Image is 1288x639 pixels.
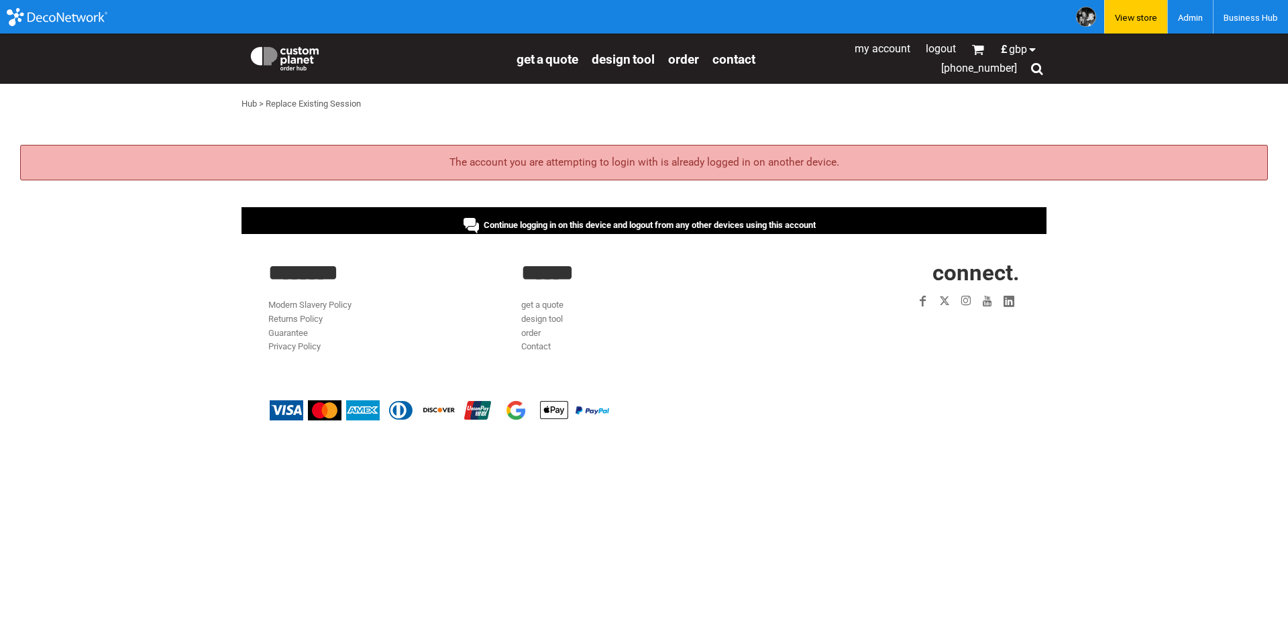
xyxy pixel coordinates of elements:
a: get a quote [517,51,578,66]
img: Diners Club [384,400,418,420]
span: £ [1001,44,1009,55]
a: design tool [521,314,563,324]
img: Google Pay [499,400,533,420]
a: My Account [855,42,910,55]
a: Contact [712,51,755,66]
h2: CONNECT. [775,262,1020,284]
a: order [668,51,699,66]
img: American Express [346,400,380,420]
div: The account you are attempting to login with is already logged in on another device. [20,145,1268,180]
span: [PHONE_NUMBER] [941,62,1017,74]
span: Contact [712,52,755,67]
a: Custom Planet [241,37,510,77]
a: Modern Slavery Policy [268,300,352,310]
a: order [521,328,541,338]
a: Contact [521,341,551,351]
img: Custom Planet [248,44,321,70]
img: Mastercard [308,400,341,420]
span: design tool [592,52,655,67]
img: China UnionPay [461,400,494,420]
span: order [668,52,699,67]
a: Guarantee [268,328,308,338]
span: Continue logging in on this device and logout from any other devices using this account [484,220,816,230]
a: design tool [592,51,655,66]
div: > [259,97,264,111]
img: Visa [270,400,303,420]
iframe: Customer reviews powered by Trustpilot [835,320,1020,336]
a: Logout [926,42,956,55]
span: get a quote [517,52,578,67]
img: Discover [423,400,456,420]
img: PayPal [576,406,609,414]
a: Privacy Policy [268,341,321,351]
a: Hub [241,99,257,109]
span: GBP [1009,44,1027,55]
div: Replace Existing Session [266,97,361,111]
img: Apple Pay [537,400,571,420]
a: Returns Policy [268,314,323,324]
a: get a quote [521,300,563,310]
